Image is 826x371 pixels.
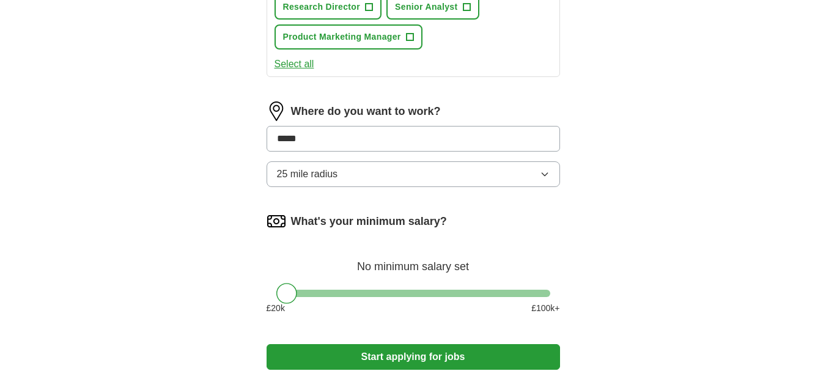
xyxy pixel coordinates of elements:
[275,24,422,50] button: Product Marketing Manager
[277,167,338,182] span: 25 mile radius
[283,1,361,13] span: Research Director
[291,103,441,120] label: Where do you want to work?
[267,211,286,231] img: salary.png
[275,57,314,72] button: Select all
[283,31,401,43] span: Product Marketing Manager
[267,344,560,370] button: Start applying for jobs
[267,161,560,187] button: 25 mile radius
[267,101,286,121] img: location.png
[395,1,457,13] span: Senior Analyst
[531,302,559,315] span: £ 100 k+
[291,213,447,230] label: What's your minimum salary?
[267,302,285,315] span: £ 20 k
[267,246,560,275] div: No minimum salary set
